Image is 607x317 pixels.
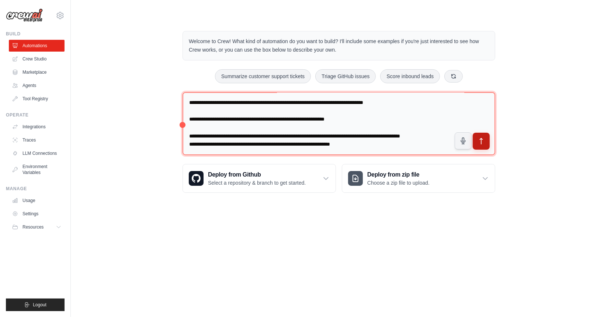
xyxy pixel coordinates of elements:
button: Triage GitHub issues [315,69,376,83]
p: Choose a zip file to upload. [367,179,430,187]
a: Automations [9,40,65,52]
button: Logout [6,299,65,311]
div: Operate [6,112,65,118]
h3: Deploy from Github [208,170,306,179]
a: Agents [9,80,65,91]
a: Marketplace [9,66,65,78]
a: Integrations [9,121,65,133]
div: Build [6,31,65,37]
span: Resources [22,224,44,230]
p: Welcome to Crew! What kind of automation do you want to build? I'll include some examples if you'... [189,37,489,54]
img: Logo [6,8,43,22]
button: Resources [9,221,65,233]
a: LLM Connections [9,147,65,159]
h3: Deploy from zip file [367,170,430,179]
a: Environment Variables [9,161,65,178]
button: Score inbound leads [380,69,440,83]
a: Usage [9,195,65,206]
a: Settings [9,208,65,220]
a: Crew Studio [9,53,65,65]
div: Manage [6,186,65,192]
a: Tool Registry [9,93,65,105]
button: Summarize customer support tickets [215,69,311,83]
span: Logout [33,302,46,308]
p: Select a repository & branch to get started. [208,179,306,187]
a: Traces [9,134,65,146]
